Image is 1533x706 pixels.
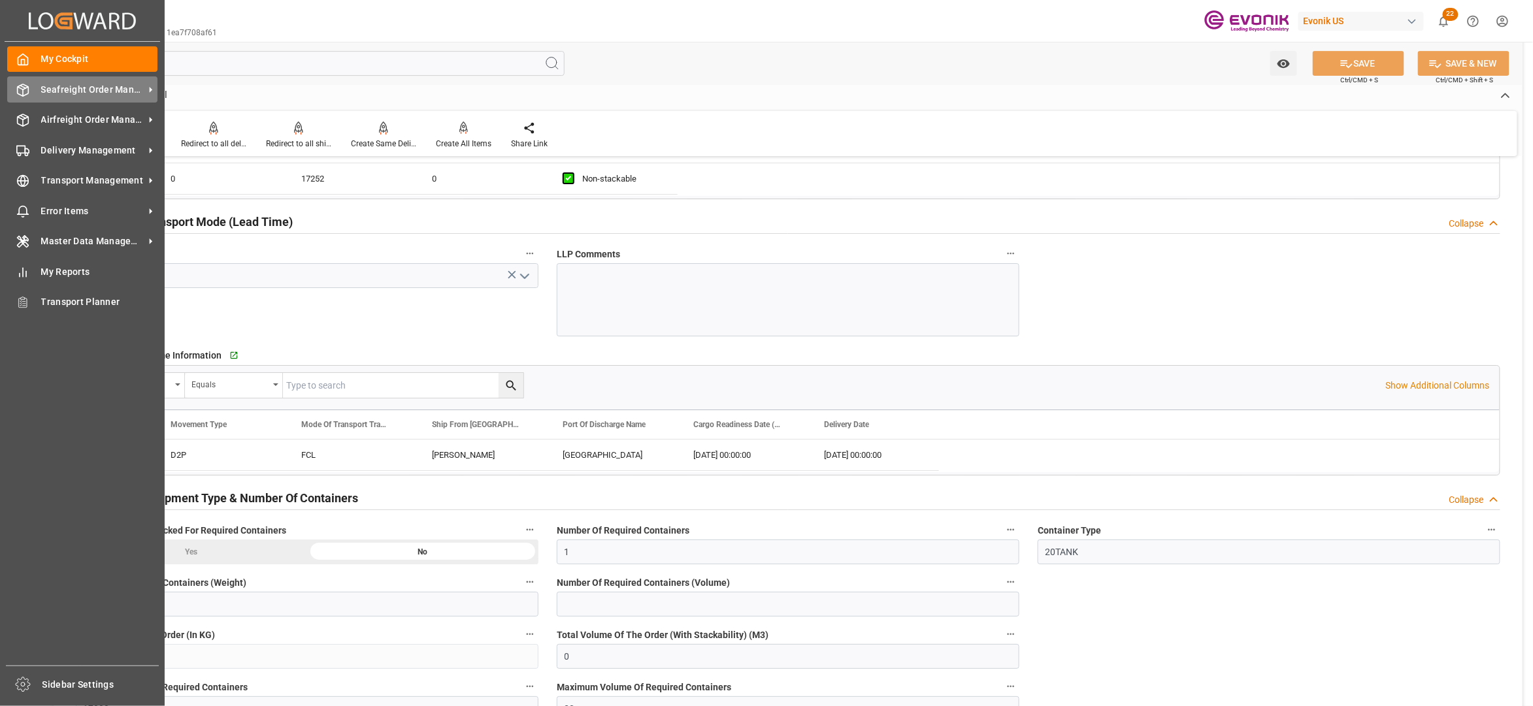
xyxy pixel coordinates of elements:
a: My Cockpit [7,46,157,72]
div: Collapse [1449,217,1484,231]
button: Total Weight Of The Order (In KG) [521,626,538,643]
span: Transport Management [41,174,144,187]
p: Show Additional Columns [1386,379,1490,393]
span: My Cockpit [41,52,158,66]
div: Collapse [1449,493,1484,507]
span: Port Of Discharge Name [563,420,646,429]
span: Cargo Readiness Date (Shipping Date) [693,420,781,429]
div: [GEOGRAPHIC_DATA] [547,440,678,470]
span: Number Of Required Containers (Volume) [557,576,730,590]
button: open menu [1270,51,1297,76]
button: Number Of Required Containers (Weight) [521,573,538,590]
div: Press SPACE to select this row. [155,163,678,195]
div: No [307,539,538,564]
span: Master Data Management [41,234,144,248]
span: Maximum Volume Of Required Containers [557,681,731,694]
h2: Challenging Transport Mode (Lead Time) [76,213,293,231]
button: Evonik US [1298,8,1429,33]
button: Help Center [1459,7,1488,36]
button: search button [499,373,523,398]
div: [PERSON_NAME] [416,440,547,470]
span: Mode Of Transport Translation [301,420,389,429]
button: Maximum Volume Of Required Containers [1002,678,1019,695]
span: Ctrl/CMD + S [1341,75,1379,85]
span: Text Information Checked For Required Containers [76,524,286,538]
div: FCL [286,440,416,470]
span: Movement Type [171,420,227,429]
button: open menu [514,266,534,286]
button: Text Information Checked For Required Containers [521,521,538,538]
div: Redirect to all shipments [266,138,331,150]
div: Create Same Delivery Date [351,138,416,150]
span: 22 [1443,8,1459,21]
span: Delivery Management [41,144,144,157]
span: Container Type [1038,524,1101,538]
span: My Reports [41,265,158,279]
button: Container Type [1483,521,1500,538]
span: Delivery Date [824,420,869,429]
span: Ship From [GEOGRAPHIC_DATA] [432,420,519,429]
div: Create All Items [436,138,491,150]
div: 0 [416,163,547,194]
span: Number Of Required Containers [557,524,689,538]
a: My Reports [7,259,157,284]
span: Total Volume Of The Order (With Stackability) (M3) [557,628,768,642]
div: Share Link [511,138,548,150]
span: Ctrl/CMD + Shift + S [1436,75,1494,85]
div: [DATE] 00:00:00 [678,440,808,470]
button: Number Of Required Containers (Volume) [1002,573,1019,590]
div: Evonik US [1298,12,1424,31]
div: Non-stackable [582,164,662,194]
div: D2P [155,440,286,470]
button: SAVE & NEW [1418,51,1509,76]
span: Transport Planner [41,295,158,309]
button: SAVE [1313,51,1404,76]
span: Seafreight Order Management [41,83,144,97]
button: Total Volume Of The Order (With Stackability) (M3) [1002,626,1019,643]
button: Challenge Status [521,245,538,262]
div: Yes [76,539,307,564]
input: Type to search [283,373,523,398]
a: Transport Planner [7,289,157,315]
span: Error Items [41,204,144,218]
div: 17252 [286,163,416,194]
img: Evonik-brand-mark-Deep-Purple-RGB.jpeg_1700498283.jpeg [1204,10,1289,33]
div: Equals [191,376,269,391]
div: Redirect to all deliveries [181,138,246,150]
h2: Challenging Equipment Type & Number Of Containers [76,489,358,507]
button: Number Of Required Containers [1002,521,1019,538]
span: Airfreight Order Management [41,113,144,127]
button: open menu [185,373,283,398]
button: LLP Comments [1002,245,1019,262]
span: LLP Comments [557,248,620,261]
input: Search Fields [60,51,565,76]
button: show 22 new notifications [1429,7,1459,36]
div: [DATE] 00:00:00 [808,440,939,470]
div: Press SPACE to select this row. [155,440,939,471]
span: Sidebar Settings [42,678,159,692]
button: Maximum Weight Of Required Containers [521,678,538,695]
div: 0 [155,163,286,194]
